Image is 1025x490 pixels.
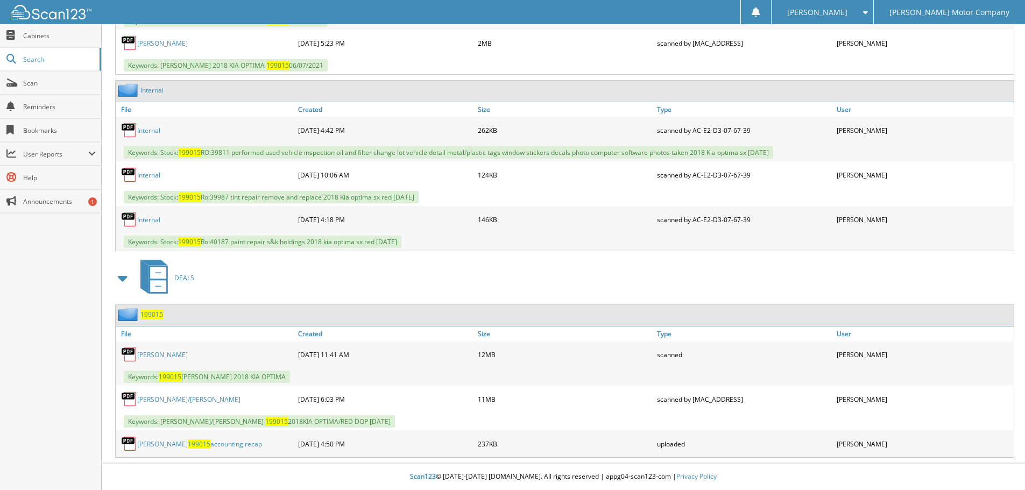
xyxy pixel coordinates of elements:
div: 237KB [475,433,655,455]
div: [PERSON_NAME] [834,433,1014,455]
div: [DATE] 4 :50 PM [295,433,475,455]
div: [PERSON_NAME] [834,344,1014,365]
div: scanned by [MAC_ADDRESS] [654,32,834,54]
span: [PERSON_NAME] [787,9,847,16]
span: Reminders [23,102,96,111]
div: [DATE] 6 :03 PM [295,388,475,410]
div: [DATE] 10 :06 AM [295,164,475,186]
img: PDF.png [121,122,137,138]
a: Privacy Policy [676,472,717,481]
a: [PERSON_NAME]199015accounting recap [137,439,262,449]
span: Keywords: [PERSON_NAME] 2018 KIA OPTIMA 06 /07/2021 [124,59,328,72]
img: PDF.png [121,211,137,228]
a: Size [475,102,655,117]
a: Type [654,102,834,117]
a: Type [654,326,834,341]
span: Keywords: Stock: Ro:39987 tint repair remove and replace 2018 Kia optima sx red [DATE] [124,191,419,203]
img: scan123-logo-white.svg [11,5,91,19]
span: Keywords: Stock: RO:39811 performed used vehicle inspection oil and filter change lot vehicle det... [124,146,773,159]
img: folder2.png [118,83,140,97]
div: 11MB [475,388,655,410]
div: [PERSON_NAME] [834,119,1014,141]
img: PDF.png [121,436,137,452]
span: 199015 [159,372,181,381]
iframe: Chat Widget [971,438,1025,490]
span: 199015 [265,417,288,426]
div: scanned [654,344,834,365]
span: 199015 [266,61,289,70]
div: [PERSON_NAME] [834,209,1014,230]
a: Size [475,326,655,341]
a: Internal [140,86,164,95]
div: [DATE] 4 :42 PM [295,119,475,141]
div: [PERSON_NAME] [834,388,1014,410]
img: PDF.png [121,167,137,183]
div: uploaded [654,433,834,455]
div: [DATE] 4 :18 PM [295,209,475,230]
a: [PERSON_NAME] [137,350,188,359]
img: PDF.png [121,391,137,407]
span: Bookmarks [23,126,96,135]
div: 124KB [475,164,655,186]
img: folder2.png [118,308,140,321]
a: Internal [137,215,160,224]
a: [PERSON_NAME]/[PERSON_NAME] [137,395,241,404]
div: scanned by AC-E2-D 3-07-67-39 [654,209,834,230]
span: Cabinets [23,31,96,40]
div: 2MB [475,32,655,54]
div: 12MB [475,344,655,365]
div: 1 [88,197,97,206]
span: Search [23,55,94,64]
img: PDF.png [121,346,137,363]
div: 146KB [475,209,655,230]
span: DEALS [174,273,194,282]
div: [DATE] 5 :23 PM [295,32,475,54]
span: 199015 [178,237,201,246]
a: Created [295,102,475,117]
span: Keywords: Stock: Ro:40187 paint repair s&k holdings 2018 kia optima sx red [DATE] [124,236,401,248]
span: Scan [23,79,96,88]
a: User [834,326,1014,341]
a: File [116,326,295,341]
div: © [DATE]-[DATE] [DOMAIN_NAME]. All rights reserved | appg04-scan123-com | [102,464,1025,490]
div: [PERSON_NAME] [834,164,1014,186]
div: 262KB [475,119,655,141]
span: 199015 [178,148,201,157]
span: 199015 [188,439,210,449]
div: [DATE] 11 :41 AM [295,344,475,365]
div: scanned by AC-E2-D 3-07-67-39 [654,164,834,186]
span: Help [23,173,96,182]
a: Created [295,326,475,341]
div: scanned by AC-E2-D 3-07-67-39 [654,119,834,141]
a: DEALS [134,257,194,299]
span: Announcements [23,197,96,206]
div: scanned by [MAC_ADDRESS] [654,388,834,410]
a: [PERSON_NAME] [137,39,188,48]
span: User Reports [23,150,88,159]
div: [PERSON_NAME] [834,32,1014,54]
span: Keywords: [PERSON_NAME] 2018 KIA OPTIMA [124,371,290,383]
span: [PERSON_NAME] Motor Company [889,9,1009,16]
span: Keywords: [PERSON_NAME]/[PERSON_NAME] 2018 KIA OPTIMA/RED DOP [DATE] [124,415,395,428]
img: PDF.png [121,35,137,51]
a: Internal [137,126,160,135]
a: 199015 [140,310,163,319]
span: 199015 [178,193,201,202]
span: Scan123 [410,472,436,481]
a: User [834,102,1014,117]
a: Internal [137,171,160,180]
a: File [116,102,295,117]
